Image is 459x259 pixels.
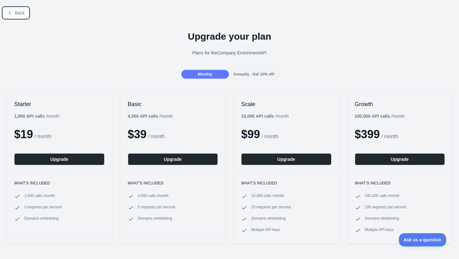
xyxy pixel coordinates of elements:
div: / month [128,113,173,119]
b: 100,000 API calls [355,114,390,119]
span: $ 99 [241,128,260,141]
h2: Basic [128,100,218,108]
h2: Scale [241,100,331,108]
div: / month [355,113,405,119]
h2: Growth [355,100,445,108]
b: 15,000 API calls [241,114,274,119]
span: $ 399 [355,128,380,141]
div: / month [241,113,289,119]
iframe: Toggle Customer Support [399,233,446,246]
